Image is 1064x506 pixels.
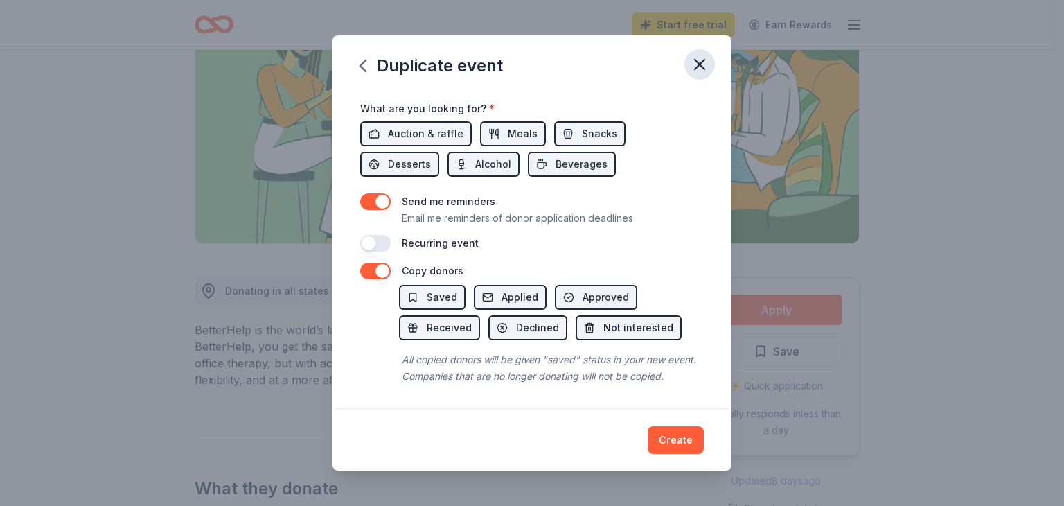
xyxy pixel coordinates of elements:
span: Auction & raffle [388,125,463,142]
button: Beverages [528,152,616,177]
span: Received [427,320,472,336]
button: Approved [555,285,637,310]
button: Received [399,315,480,340]
button: Auction & raffle [360,121,472,146]
label: Recurring event [402,237,479,249]
span: Alcohol [475,156,511,173]
span: Saved [427,289,457,306]
span: Not interested [603,320,673,336]
span: Declined [516,320,559,336]
span: Meals [508,125,538,142]
span: Snacks [582,125,617,142]
button: Not interested [576,315,682,340]
button: Desserts [360,152,439,177]
button: Create [648,426,704,454]
span: Desserts [388,156,431,173]
label: Copy donors [402,265,463,277]
button: Applied [474,285,547,310]
button: Declined [488,315,567,340]
span: Approved [583,289,629,306]
button: Meals [480,121,546,146]
div: All copied donors will be given "saved" status in your new event. Companies that are no longer do... [399,349,704,387]
label: What are you looking for? [360,102,495,116]
span: Beverages [556,156,608,173]
label: Send me reminders [402,195,495,207]
button: Saved [399,285,465,310]
div: Duplicate event [360,55,503,77]
button: Snacks [554,121,626,146]
p: Email me reminders of donor application deadlines [402,210,633,227]
button: Alcohol [447,152,520,177]
span: Applied [502,289,538,306]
